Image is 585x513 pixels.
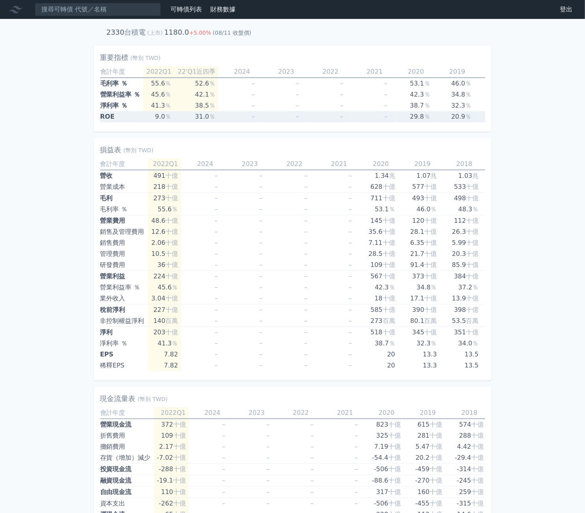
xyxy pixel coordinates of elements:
[389,205,395,213] span: ％
[165,306,178,313] span: 十億
[175,89,219,100] td: 42.1
[226,159,270,170] td: 2023
[153,160,178,168] span: 2022Q1
[443,248,485,259] td: 20.3
[360,271,402,282] td: 567
[402,159,443,170] td: 2019
[478,78,520,89] td: 48.3
[466,250,479,257] span: 十億
[360,193,402,204] td: 711
[303,228,309,235] span: －
[250,102,256,109] span: －
[165,261,178,269] span: 十億
[173,454,186,461] span: 十億
[100,259,148,271] td: 研發費用
[294,113,301,120] span: －
[175,111,219,122] td: 31.0
[466,183,479,190] span: 十億
[263,66,307,78] td: 2023
[303,183,309,190] span: －
[219,66,263,78] td: 2024
[213,194,219,202] span: －
[148,237,181,248] td: 2.06
[100,181,148,193] td: 營業成本
[443,226,485,237] td: 26.3
[402,193,443,204] td: 493
[209,91,215,98] span: ％
[258,261,264,269] span: －
[347,205,353,213] span: －
[173,488,186,496] span: 十億
[383,183,395,190] span: 十億
[443,215,485,227] td: 112
[143,100,175,111] td: 41.3
[430,443,442,450] span: 十億
[466,272,479,280] span: 十億
[143,89,175,100] td: 45.6
[443,304,485,316] td: 398
[388,488,401,496] span: 十億
[443,204,485,215] td: 48.3
[175,78,219,89] td: 52.6
[360,259,402,271] td: 109
[338,80,345,87] span: －
[402,237,443,248] td: 6.35
[173,500,186,507] span: 十億
[100,89,144,100] td: 營業利益率 ％
[383,91,389,98] span: －
[303,250,309,257] span: －
[466,261,479,269] span: 十億
[360,248,402,259] td: 28.5
[443,170,485,181] td: 1.03
[100,111,144,122] td: ROE
[389,172,395,179] span: 兆
[383,80,389,87] span: －
[100,204,148,215] td: 毛利率 ％
[271,159,315,170] td: 2022
[424,217,437,224] span: 十億
[213,205,219,213] span: －
[465,80,472,87] span: ％
[170,6,202,13] a: 可轉債列表
[360,215,402,227] td: 145
[431,205,437,213] span: ％
[347,306,353,313] span: －
[100,144,121,155] h2: 損益表
[148,248,181,259] td: 10.5
[303,205,309,213] span: －
[388,477,401,484] span: 十億
[351,66,395,78] td: 2021
[388,500,401,507] span: 十億
[360,170,402,181] td: 1.34
[165,250,178,257] span: 十億
[388,443,401,450] span: 十億
[148,215,181,227] td: 48.6
[443,293,485,304] td: 13.9
[209,80,215,87] span: ％
[424,80,430,87] span: ％
[430,488,442,496] span: 十億
[424,328,437,336] span: 十億
[107,27,125,38] h2: 2330
[165,183,178,190] span: 十億
[100,66,144,78] td: 會計年度
[165,172,178,179] span: 十億
[424,295,437,302] span: 十億
[165,194,178,202] span: 十億
[383,328,395,336] span: 十億
[402,215,443,227] td: 120
[360,204,402,215] td: 53.1
[478,100,520,111] td: 34.0
[553,3,579,16] a: 登出
[213,284,219,291] span: －
[388,454,401,461] span: 十億
[347,272,353,280] span: －
[123,147,154,155] span: (幣別 TWD)
[383,194,395,202] span: 十億
[430,465,442,473] span: 十億
[100,215,148,227] td: 營業費用
[258,228,264,235] span: －
[210,6,235,13] a: 財務數據
[258,172,264,179] span: －
[100,193,148,204] td: 毛利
